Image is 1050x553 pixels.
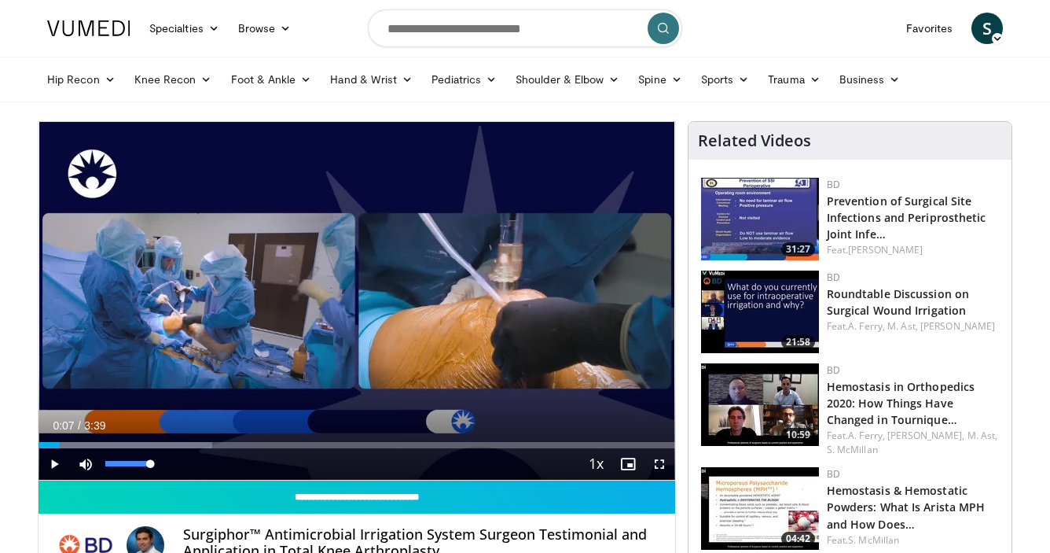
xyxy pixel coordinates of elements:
[848,319,885,333] a: A. Ferry,
[827,319,999,334] div: Feat.
[644,448,675,480] button: Fullscreen
[848,429,885,442] a: A. Ferry,
[84,419,105,432] span: 3:39
[70,448,101,480] button: Mute
[827,271,840,284] a: BD
[39,122,675,481] video-js: Video Player
[612,448,644,480] button: Enable picture-in-picture mode
[105,461,150,466] div: Volume Level
[140,13,229,44] a: Specialties
[78,419,81,432] span: /
[887,429,964,442] a: [PERSON_NAME],
[701,271,819,353] a: 21:58
[897,13,962,44] a: Favorites
[887,319,918,333] a: M. Ast,
[827,243,999,257] div: Feat.
[827,379,975,427] a: Hemostasis in Orthopedics 2020: How Things Have Changed in Tournique…
[368,9,682,47] input: Search topics, interventions
[321,64,422,95] a: Hand & Wrist
[781,242,815,256] span: 31:27
[698,131,811,150] h4: Related Videos
[827,363,840,377] a: BD
[848,243,923,256] a: [PERSON_NAME]
[629,64,691,95] a: Spine
[758,64,830,95] a: Trauma
[692,64,759,95] a: Sports
[971,13,1003,44] a: S
[701,467,819,550] img: 74cdd7cb-f3ea-4baf-b85b-cffc470bdfa4.150x105_q85_crop-smart_upscale.jpg
[701,178,819,260] img: bdb02266-35f1-4bde-b55c-158a878fcef6.150x105_q85_crop-smart_upscale.jpg
[422,64,506,95] a: Pediatrics
[125,64,222,95] a: Knee Recon
[38,64,125,95] a: Hip Recon
[781,532,815,546] span: 04:42
[47,20,130,36] img: VuMedi Logo
[827,178,840,191] a: BD
[781,335,815,349] span: 21:58
[701,467,819,550] a: 04:42
[830,64,910,95] a: Business
[701,271,819,353] img: 63b980ac-32f1-48d0-8c7b-91567b14b7c6.150x105_q85_crop-smart_upscale.jpg
[581,448,612,480] button: Playback Rate
[827,286,969,318] a: Roundtable Discussion on Surgical Wound Irrigation
[827,429,999,457] div: Feat.
[222,64,321,95] a: Foot & Ankle
[827,483,986,531] a: Hemostasis & Hemostatic Powders: What Is Arista MPH and How Does…
[827,443,878,456] a: S. McMillan
[506,64,629,95] a: Shoulder & Elbow
[781,428,815,442] span: 10:59
[827,467,840,481] a: BD
[967,429,998,442] a: M. Ast,
[229,13,301,44] a: Browse
[827,533,999,547] div: Feat.
[701,363,819,446] a: 10:59
[53,419,74,432] span: 0:07
[701,363,819,446] img: 0eec6fb8-6c4e-404e-a42a-d2de394424ca.150x105_q85_crop-smart_upscale.jpg
[39,448,70,480] button: Play
[827,194,986,241] a: Prevention of Surgical Site Infections and Periprosthetic Joint Infe…
[39,442,675,448] div: Progress Bar
[920,319,995,333] a: [PERSON_NAME]
[701,178,819,260] a: 31:27
[848,533,899,547] a: S. McMillan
